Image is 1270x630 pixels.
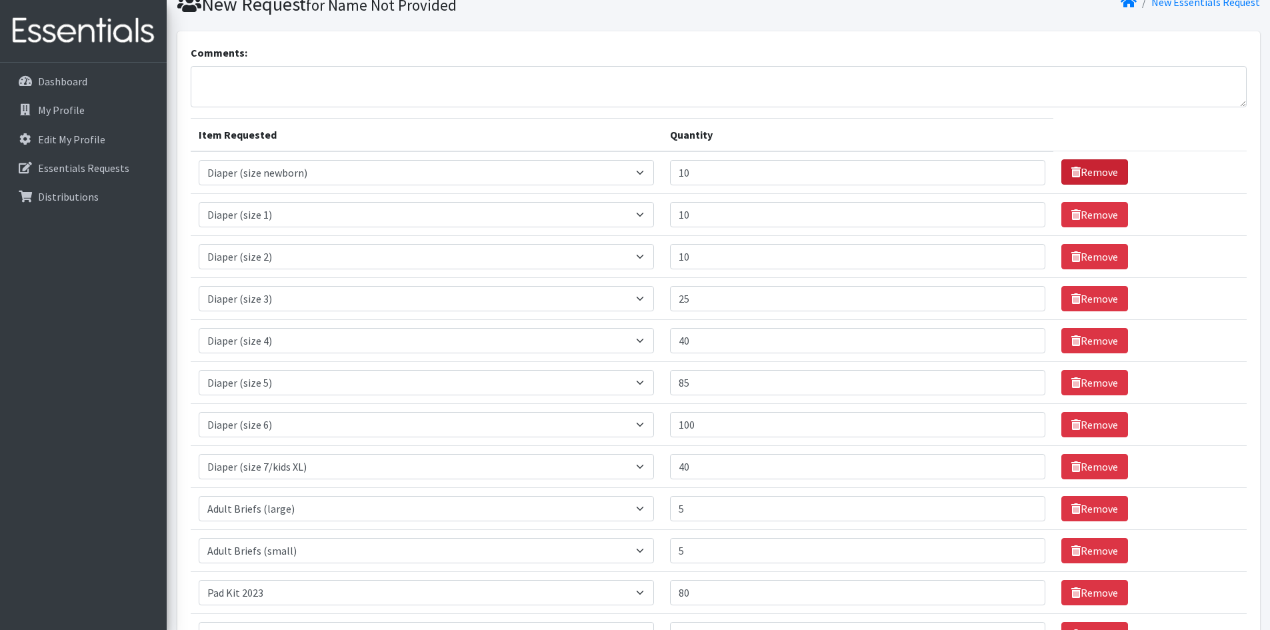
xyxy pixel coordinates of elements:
[5,126,161,153] a: Edit My Profile
[1061,370,1128,395] a: Remove
[1061,202,1128,227] a: Remove
[1061,580,1128,605] a: Remove
[1061,244,1128,269] a: Remove
[5,183,161,210] a: Distributions
[5,9,161,53] img: HumanEssentials
[1061,496,1128,521] a: Remove
[38,190,99,203] p: Distributions
[191,118,663,151] th: Item Requested
[1061,286,1128,311] a: Remove
[38,75,87,88] p: Dashboard
[1061,412,1128,437] a: Remove
[5,155,161,181] a: Essentials Requests
[1061,454,1128,479] a: Remove
[662,118,1053,151] th: Quantity
[1061,538,1128,563] a: Remove
[5,97,161,123] a: My Profile
[1061,328,1128,353] a: Remove
[191,45,247,61] label: Comments:
[38,133,105,146] p: Edit My Profile
[38,103,85,117] p: My Profile
[38,161,129,175] p: Essentials Requests
[5,68,161,95] a: Dashboard
[1061,159,1128,185] a: Remove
